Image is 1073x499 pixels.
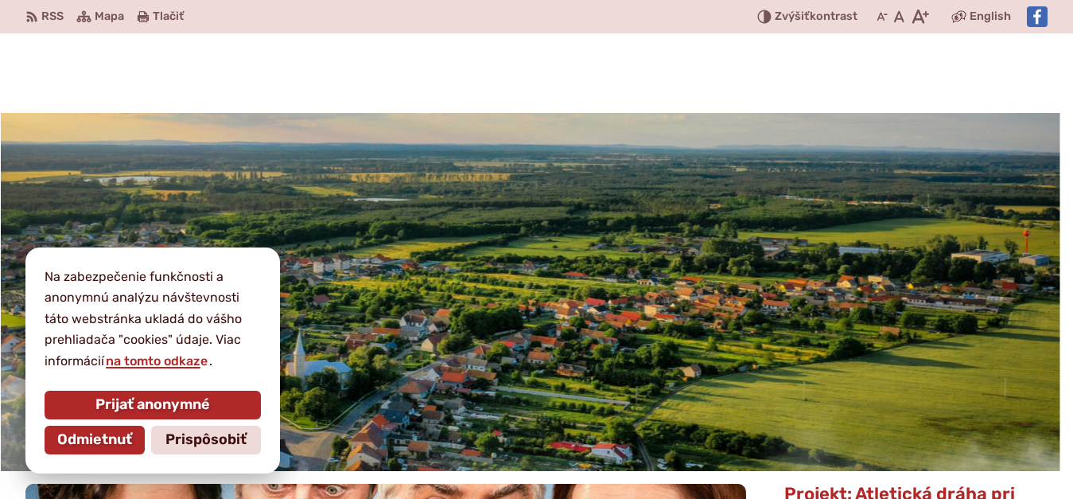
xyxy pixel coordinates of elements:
[57,431,132,449] span: Odmietnuť
[95,7,124,26] span: Mapa
[104,353,209,368] a: na tomto odkaze
[775,10,810,23] span: Zvýšiť
[41,7,64,26] span: RSS
[970,7,1011,26] span: English
[151,426,261,454] button: Prispôsobiť
[45,267,261,372] p: Na zabezpečenie funkčnosti a anonymnú analýzu návštevnosti táto webstránka ukladá do vášho prehli...
[45,426,145,454] button: Odmietnuť
[775,10,857,24] span: kontrast
[165,431,247,449] span: Prispôsobiť
[45,391,261,419] button: Prijať anonymné
[153,10,184,24] span: Tlačiť
[1027,6,1048,27] img: Prejsť na Facebook stránku
[966,7,1014,26] a: English
[95,396,210,414] span: Prijať anonymné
